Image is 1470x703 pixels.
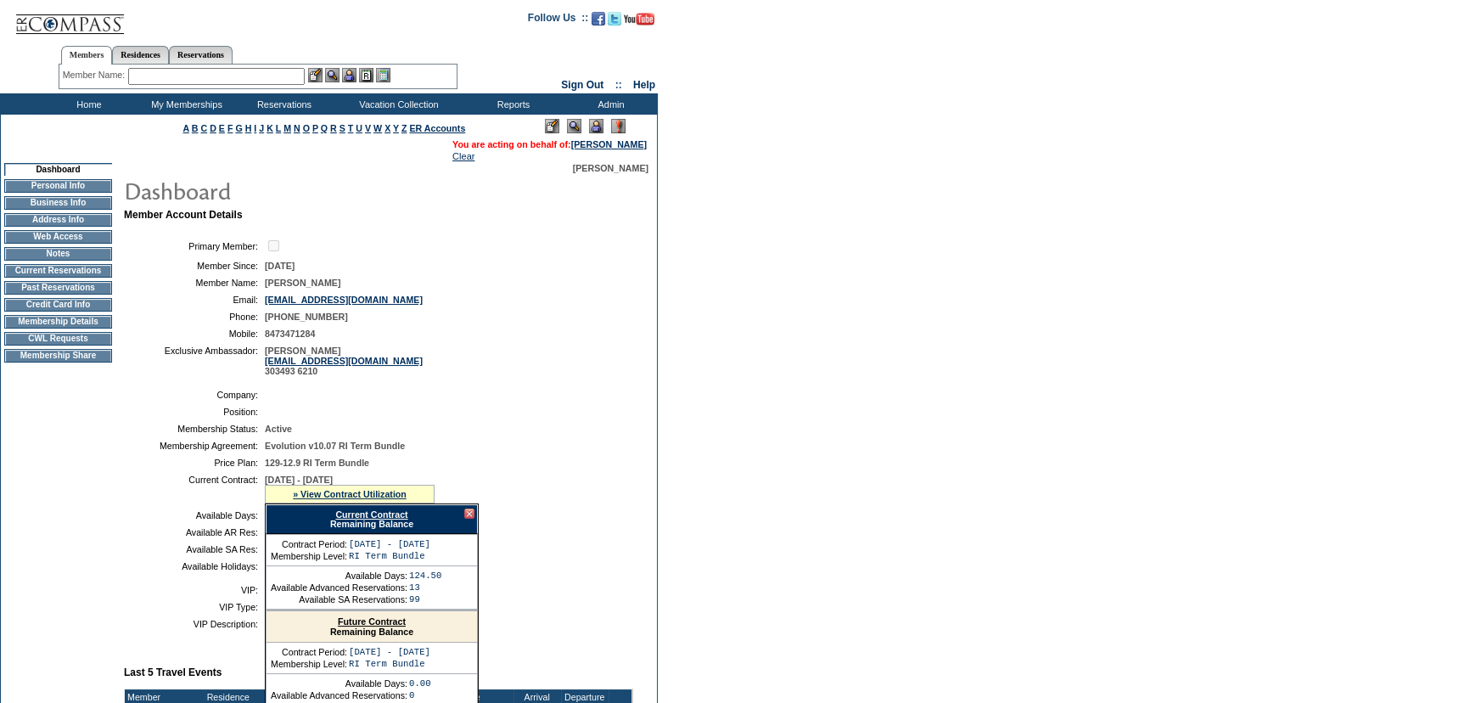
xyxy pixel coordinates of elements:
[356,123,362,133] a: U
[271,571,407,581] td: Available Days:
[271,659,347,669] td: Membership Level:
[265,329,315,339] span: 8473471284
[265,346,423,376] span: [PERSON_NAME] 303493 6210
[131,407,258,417] td: Position:
[409,123,465,133] a: ER Accounts
[265,458,369,468] span: 129-12.9 RI Term Bundle
[265,312,348,322] span: [PHONE_NUMBER]
[265,261,295,271] span: [DATE]
[545,119,559,133] img: Edit Mode
[4,247,112,261] td: Notes
[131,390,258,400] td: Company:
[200,123,207,133] a: C
[349,551,430,561] td: RI Term Bundle
[131,441,258,451] td: Membership Agreement:
[235,123,242,133] a: G
[624,17,654,27] a: Subscribe to our YouTube Channel
[131,585,258,595] td: VIP:
[283,123,291,133] a: M
[359,68,373,82] img: Reservations
[349,647,430,657] td: [DATE] - [DATE]
[608,12,621,25] img: Follow us on Twitter
[349,659,430,669] td: RI Term Bundle
[266,504,478,534] div: Remaining Balance
[131,295,258,305] td: Email:
[265,278,340,288] span: [PERSON_NAME]
[303,123,310,133] a: O
[325,68,339,82] img: View
[271,539,347,549] td: Contract Period:
[4,332,112,346] td: CWL Requests
[131,238,258,254] td: Primary Member:
[63,68,128,82] div: Member Name:
[131,561,258,571] td: Available Holidays:
[409,678,431,689] td: 0.00
[4,196,112,210] td: Business Info
[245,123,252,133] a: H
[131,510,258,520] td: Available Days:
[401,123,407,133] a: Z
[131,619,258,629] td: VIP Description:
[131,312,258,322] td: Phone:
[4,264,112,278] td: Current Reservations
[4,230,112,244] td: Web Access
[124,209,243,221] b: Member Account Details
[265,475,333,485] span: [DATE] - [DATE]
[294,123,300,133] a: N
[608,17,621,27] a: Follow us on Twitter
[4,163,112,176] td: Dashboard
[615,79,622,91] span: ::
[271,551,347,561] td: Membership Level:
[259,123,264,133] a: J
[384,123,390,133] a: X
[409,690,431,700] td: 0
[267,123,273,133] a: K
[271,690,407,700] td: Available Advanced Reservations:
[131,475,258,503] td: Current Contract:
[265,356,423,366] a: [EMAIL_ADDRESS][DOMAIN_NAME]
[409,594,441,605] td: 99
[131,544,258,554] td: Available SA Res:
[365,123,371,133] a: V
[131,527,258,537] td: Available AR Res:
[4,281,112,295] td: Past Reservations
[267,611,477,643] div: Remaining Balance
[227,123,233,133] a: F
[123,173,463,207] img: pgTtlDashboard.gif
[276,123,281,133] a: L
[131,424,258,434] td: Membership Status:
[321,123,328,133] a: Q
[4,298,112,312] td: Credit Card Info
[376,68,390,82] img: b_calculator.gif
[131,346,258,376] td: Exclusive Ambassador:
[339,123,345,133] a: S
[452,151,474,161] a: Clear
[38,93,136,115] td: Home
[131,329,258,339] td: Mobile:
[265,441,405,451] span: Evolution v10.07 RI Term Bundle
[4,349,112,363] td: Membership Share
[592,17,605,27] a: Become our fan on Facebook
[124,666,222,678] b: Last 5 Travel Events
[409,571,441,581] td: 124.50
[348,123,354,133] a: T
[131,458,258,468] td: Price Plan:
[4,213,112,227] td: Address Info
[463,93,560,115] td: Reports
[409,582,441,593] td: 13
[183,123,189,133] a: A
[271,594,407,605] td: Available SA Reservations:
[633,79,655,91] a: Help
[308,68,323,82] img: b_edit.gif
[331,93,463,115] td: Vacation Collection
[131,278,258,288] td: Member Name:
[567,119,581,133] img: View Mode
[271,647,347,657] td: Contract Period:
[233,93,331,115] td: Reservations
[611,119,626,133] img: Log Concern/Member Elevation
[265,295,423,305] a: [EMAIL_ADDRESS][DOMAIN_NAME]
[528,10,588,31] td: Follow Us ::
[573,163,648,173] span: [PERSON_NAME]
[330,123,337,133] a: R
[571,139,647,149] a: [PERSON_NAME]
